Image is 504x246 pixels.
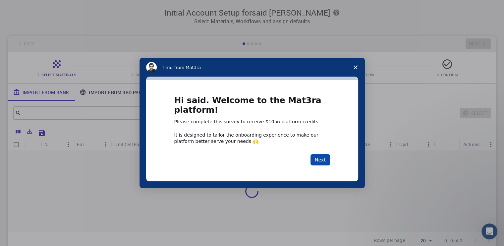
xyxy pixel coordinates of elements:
[346,58,365,77] span: Close survey
[174,65,201,70] span: from Mat3ra
[310,154,330,165] button: Next
[174,96,330,119] h1: Hi said. Welcome to the Mat3ra platform!
[174,119,330,125] div: Please complete this survey to receive $10 in platform credits.
[174,132,330,144] div: It is designed to tailor the onboarding experience to make our platform better serve your needs 🙌
[162,65,174,70] span: Timur
[4,5,19,11] span: الدعم
[146,62,157,73] img: Profile image for Timur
